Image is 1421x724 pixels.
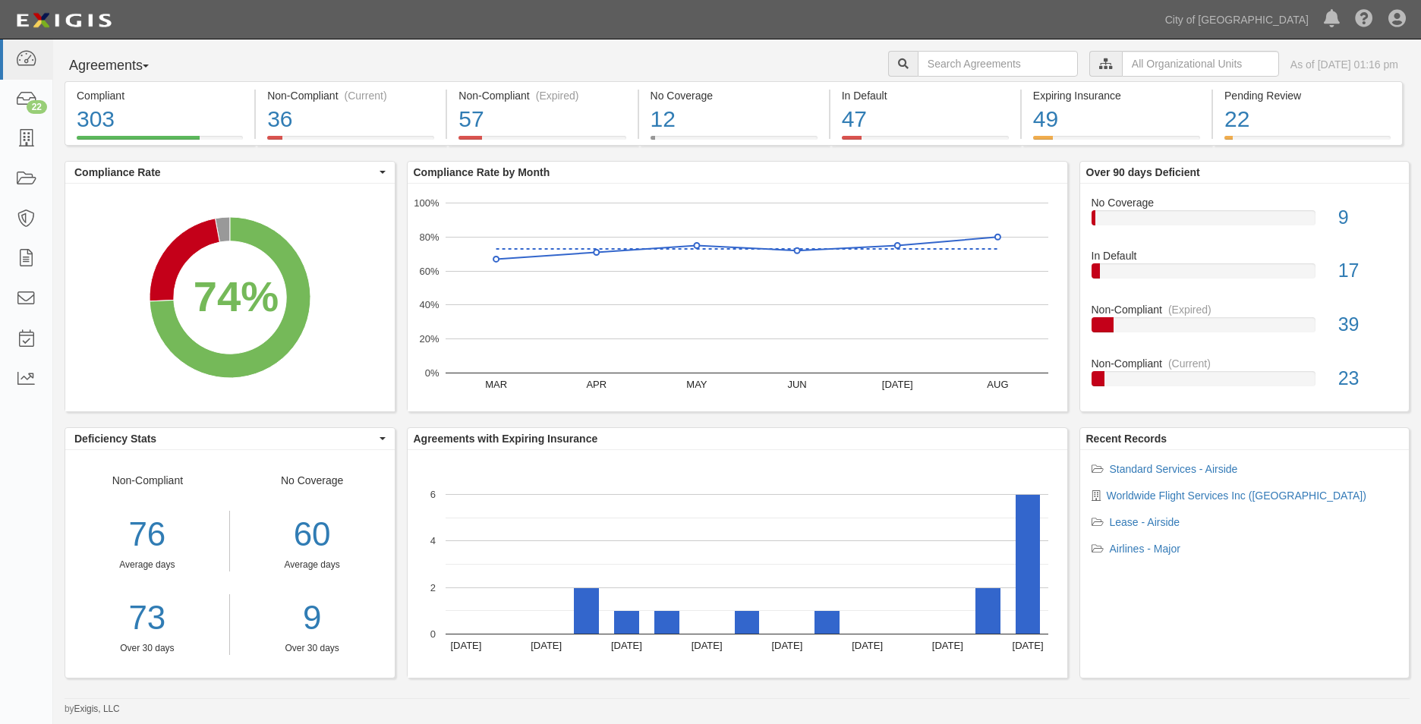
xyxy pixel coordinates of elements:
[852,640,883,651] text: [DATE]
[1086,166,1200,178] b: Over 90 days Deficient
[1092,302,1398,356] a: Non-Compliant(Expired)39
[1092,195,1398,249] a: No Coverage9
[1110,543,1180,555] a: Airlines - Major
[241,559,383,571] div: Average days
[842,103,1009,136] div: 47
[65,51,178,81] button: Agreements
[77,88,243,103] div: Compliant
[430,581,435,593] text: 2
[65,162,395,183] button: Compliance Rate
[1080,356,1410,371] div: Non-Compliant
[1080,195,1410,210] div: No Coverage
[241,594,383,642] a: 9
[430,535,435,546] text: 4
[1327,365,1409,392] div: 23
[686,379,707,390] text: MAY
[918,51,1078,77] input: Search Agreements
[1327,257,1409,285] div: 17
[65,136,254,148] a: Compliant303
[230,473,395,655] div: No Coverage
[1033,103,1200,136] div: 49
[74,431,376,446] span: Deficiency Stats
[345,88,387,103] div: (Current)
[1327,311,1409,338] div: 39
[1107,489,1366,502] a: Worldwide Flight Services Inc ([GEOGRAPHIC_DATA])
[1168,302,1211,317] div: (Expired)
[651,88,818,103] div: No Coverage
[65,703,120,716] small: by
[419,265,439,276] text: 60%
[419,299,439,310] text: 40%
[65,594,229,642] a: 73
[267,103,434,136] div: 36
[241,511,383,559] div: 60
[1080,302,1410,317] div: Non-Compliant
[65,184,395,411] svg: A chart.
[1110,463,1238,475] a: Standard Services - Airside
[194,266,279,327] div: 74%
[1224,103,1391,136] div: 22
[1012,640,1043,651] text: [DATE]
[651,103,818,136] div: 12
[408,450,1067,678] svg: A chart.
[256,136,446,148] a: Non-Compliant(Current)36
[65,642,229,655] div: Over 30 days
[458,103,625,136] div: 57
[1213,136,1403,148] a: Pending Review22
[27,100,47,114] div: 22
[787,379,806,390] text: JUN
[1290,57,1398,72] div: As of [DATE] 01:16 pm
[1092,356,1398,398] a: Non-Compliant(Current)23
[430,489,435,500] text: 6
[267,88,434,103] div: Non-Compliant (Current)
[430,628,435,640] text: 0
[11,7,116,34] img: logo-5460c22ac91f19d4615b14bd174203de0afe785f0fc80cf4dbbc73dc1793850b.png
[424,367,439,379] text: 0%
[830,136,1020,148] a: In Default47
[74,165,376,180] span: Compliance Rate
[1224,88,1391,103] div: Pending Review
[65,428,395,449] button: Deficiency Stats
[241,642,383,655] div: Over 30 days
[414,433,598,445] b: Agreements with Expiring Insurance
[1158,5,1316,35] a: City of [GEOGRAPHIC_DATA]
[531,640,562,651] text: [DATE]
[450,640,481,651] text: [DATE]
[771,640,802,651] text: [DATE]
[536,88,579,103] div: (Expired)
[414,197,440,209] text: 100%
[414,166,550,178] b: Compliance Rate by Month
[65,559,229,571] div: Average days
[1080,248,1410,263] div: In Default
[931,640,963,651] text: [DATE]
[485,379,507,390] text: MAR
[419,333,439,345] text: 20%
[881,379,912,390] text: [DATE]
[74,704,120,714] a: Exigis, LLC
[65,473,230,655] div: Non-Compliant
[447,136,637,148] a: Non-Compliant(Expired)57
[1327,204,1409,231] div: 9
[987,379,1008,390] text: AUG
[1086,433,1167,445] b: Recent Records
[1022,136,1211,148] a: Expiring Insurance49
[842,88,1009,103] div: In Default
[408,184,1067,411] svg: A chart.
[1122,51,1279,77] input: All Organizational Units
[1033,88,1200,103] div: Expiring Insurance
[1168,356,1211,371] div: (Current)
[65,511,229,559] div: 76
[1092,248,1398,302] a: In Default17
[419,231,439,243] text: 80%
[610,640,641,651] text: [DATE]
[691,640,722,651] text: [DATE]
[1110,516,1180,528] a: Lease - Airside
[586,379,607,390] text: APR
[1355,11,1373,29] i: Help Center - Complianz
[77,103,243,136] div: 303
